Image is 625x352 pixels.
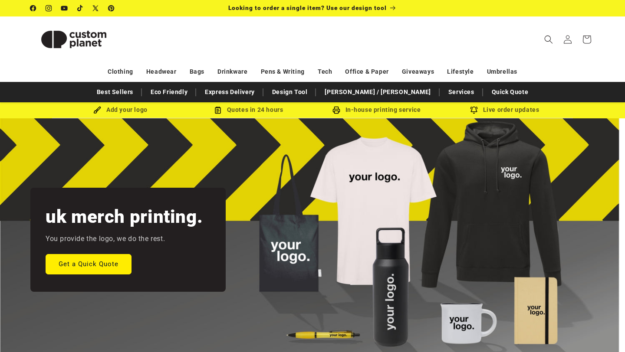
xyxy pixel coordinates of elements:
[444,85,479,100] a: Services
[108,64,133,79] a: Clothing
[46,205,203,228] h2: uk merch printing.
[27,16,121,62] a: Custom Planet
[268,85,312,100] a: Design Tool
[217,64,247,79] a: Drinkware
[46,233,165,245] p: You provide the logo, we do the rest.
[312,104,441,115] div: In-house printing service
[214,106,222,114] img: Order Updates Icon
[470,106,478,114] img: Order updates
[402,64,434,79] a: Giveaways
[320,85,435,100] a: [PERSON_NAME] / [PERSON_NAME]
[318,64,332,79] a: Tech
[441,104,569,115] div: Live order updates
[56,104,184,115] div: Add your logo
[146,64,177,79] a: Headwear
[539,30,558,49] summary: Search
[228,4,387,11] span: Looking to order a single item? Use our design tool
[332,106,340,114] img: In-house printing
[487,64,517,79] a: Umbrellas
[92,85,138,100] a: Best Sellers
[261,64,305,79] a: Pens & Writing
[201,85,259,100] a: Express Delivery
[184,104,312,115] div: Quotes in 24 hours
[146,85,192,100] a: Eco Friendly
[30,20,117,59] img: Custom Planet
[487,85,533,100] a: Quick Quote
[46,254,132,274] a: Get a Quick Quote
[93,106,101,114] img: Brush Icon
[345,64,388,79] a: Office & Paper
[447,64,474,79] a: Lifestyle
[190,64,204,79] a: Bags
